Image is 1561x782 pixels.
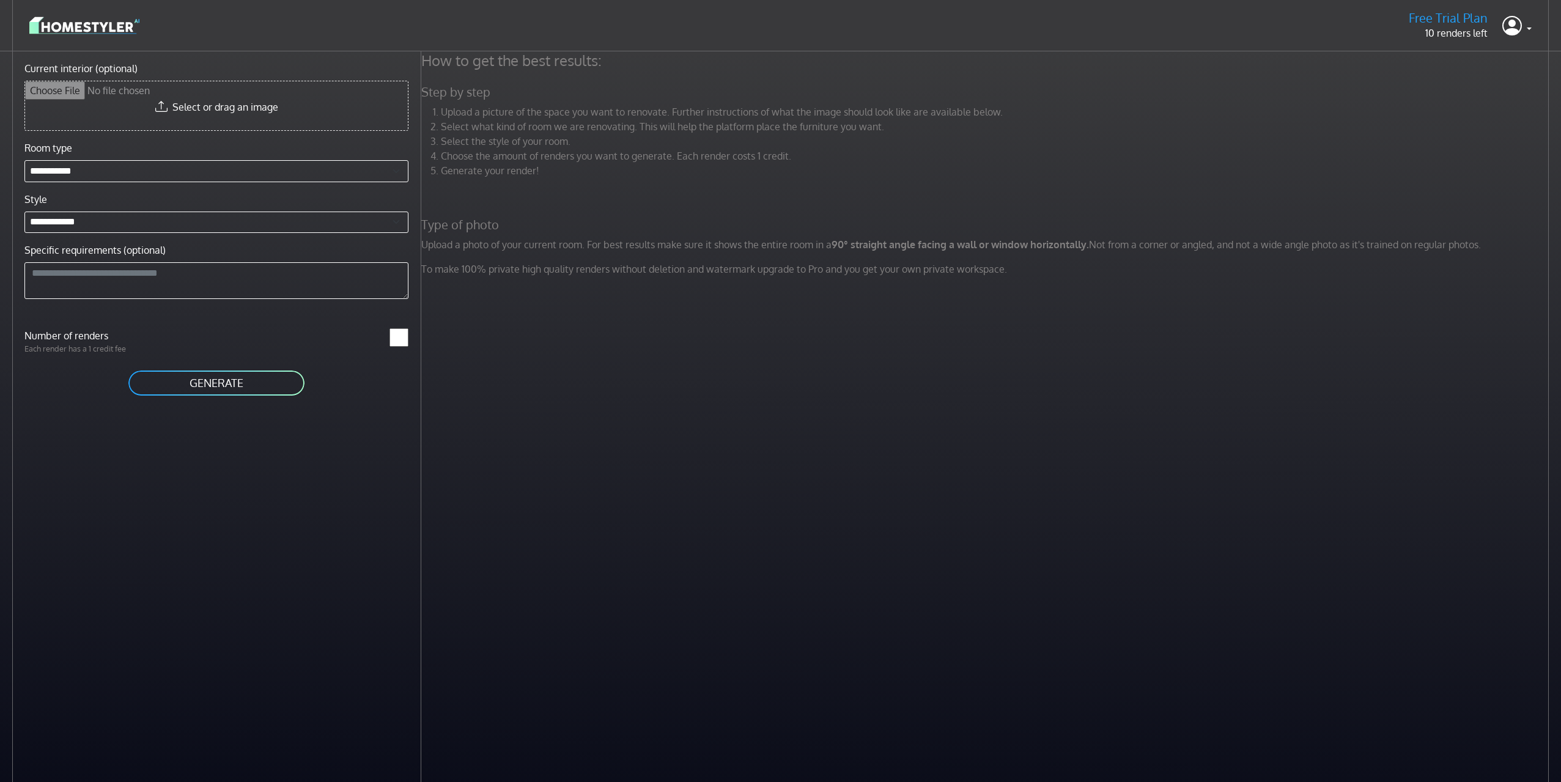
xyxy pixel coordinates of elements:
[17,343,216,355] p: Each render has a 1 credit fee
[24,243,166,257] label: Specific requirements (optional)
[1409,10,1488,26] h5: Free Trial Plan
[414,84,1559,100] h5: Step by step
[1409,26,1488,40] p: 10 renders left
[127,369,306,397] button: GENERATE
[17,328,216,343] label: Number of renders
[414,237,1559,252] p: Upload a photo of your current room. For best results make sure it shows the entire room in a Not...
[832,238,1089,251] strong: 90° straight angle facing a wall or window horizontally.
[441,119,1552,134] li: Select what kind of room we are renovating. This will help the platform place the furniture you w...
[414,262,1559,276] p: To make 100% private high quality renders without deletion and watermark upgrade to Pro and you g...
[29,15,139,36] img: logo-3de290ba35641baa71223ecac5eacb59cb85b4c7fdf211dc9aaecaaee71ea2f8.svg
[414,51,1559,70] h4: How to get the best results:
[441,105,1552,119] li: Upload a picture of the space you want to renovate. Further instructions of what the image should...
[414,217,1559,232] h5: Type of photo
[441,149,1552,163] li: Choose the amount of renders you want to generate. Each render costs 1 credit.
[441,134,1552,149] li: Select the style of your room.
[24,61,138,76] label: Current interior (optional)
[441,163,1552,178] li: Generate your render!
[24,141,72,155] label: Room type
[24,192,47,207] label: Style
